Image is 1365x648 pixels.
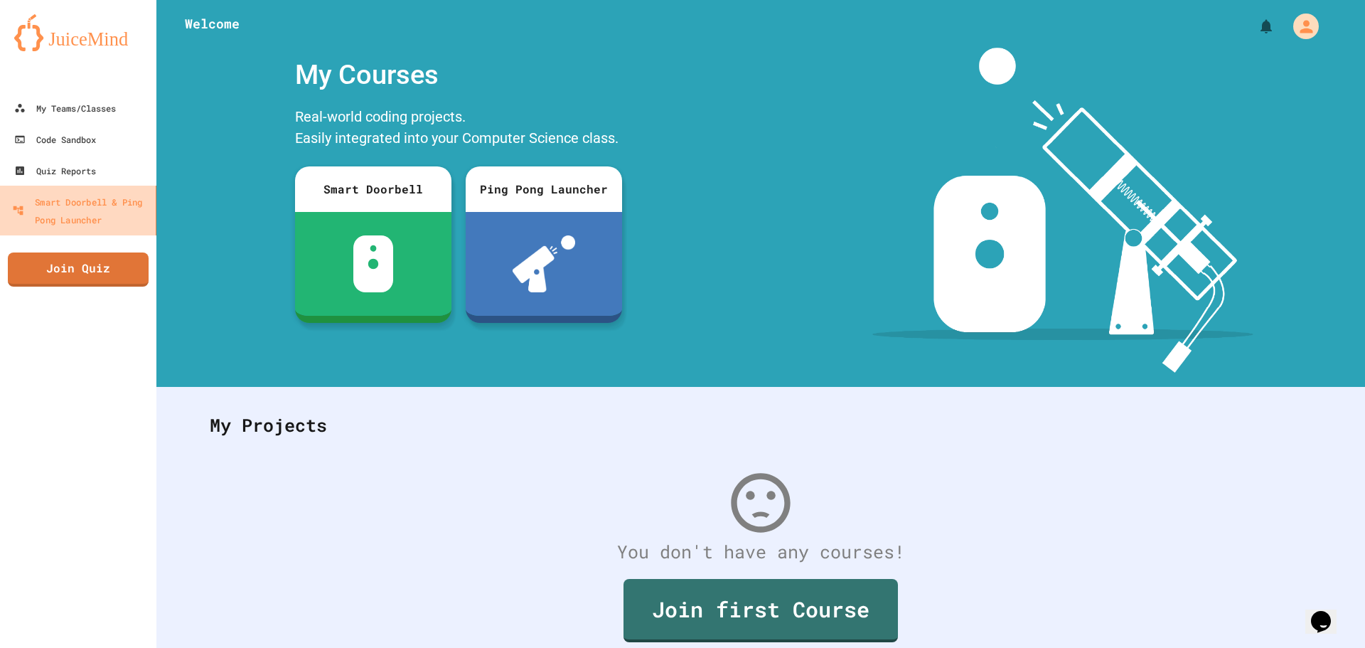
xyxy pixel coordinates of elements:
[1278,10,1322,43] div: My Account
[295,166,451,212] div: Smart Doorbell
[288,48,629,102] div: My Courses
[623,579,898,642] a: Join first Course
[14,100,116,117] div: My Teams/Classes
[513,235,576,292] img: ppl-with-ball.png
[872,48,1253,373] img: banner-image-my-projects.png
[12,193,150,228] div: Smart Doorbell & Ping Pong Launcher
[14,131,96,148] div: Code Sandbox
[14,162,96,179] div: Quiz Reports
[288,102,629,156] div: Real-world coding projects. Easily integrated into your Computer Science class.
[466,166,622,212] div: Ping Pong Launcher
[196,398,1326,453] div: My Projects
[1231,14,1278,38] div: My Notifications
[353,235,394,292] img: sdb-white.svg
[196,538,1326,565] div: You don't have any courses!
[1305,591,1351,634] iframe: chat widget
[14,14,142,51] img: logo-orange.svg
[8,253,149,287] a: Join Quiz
